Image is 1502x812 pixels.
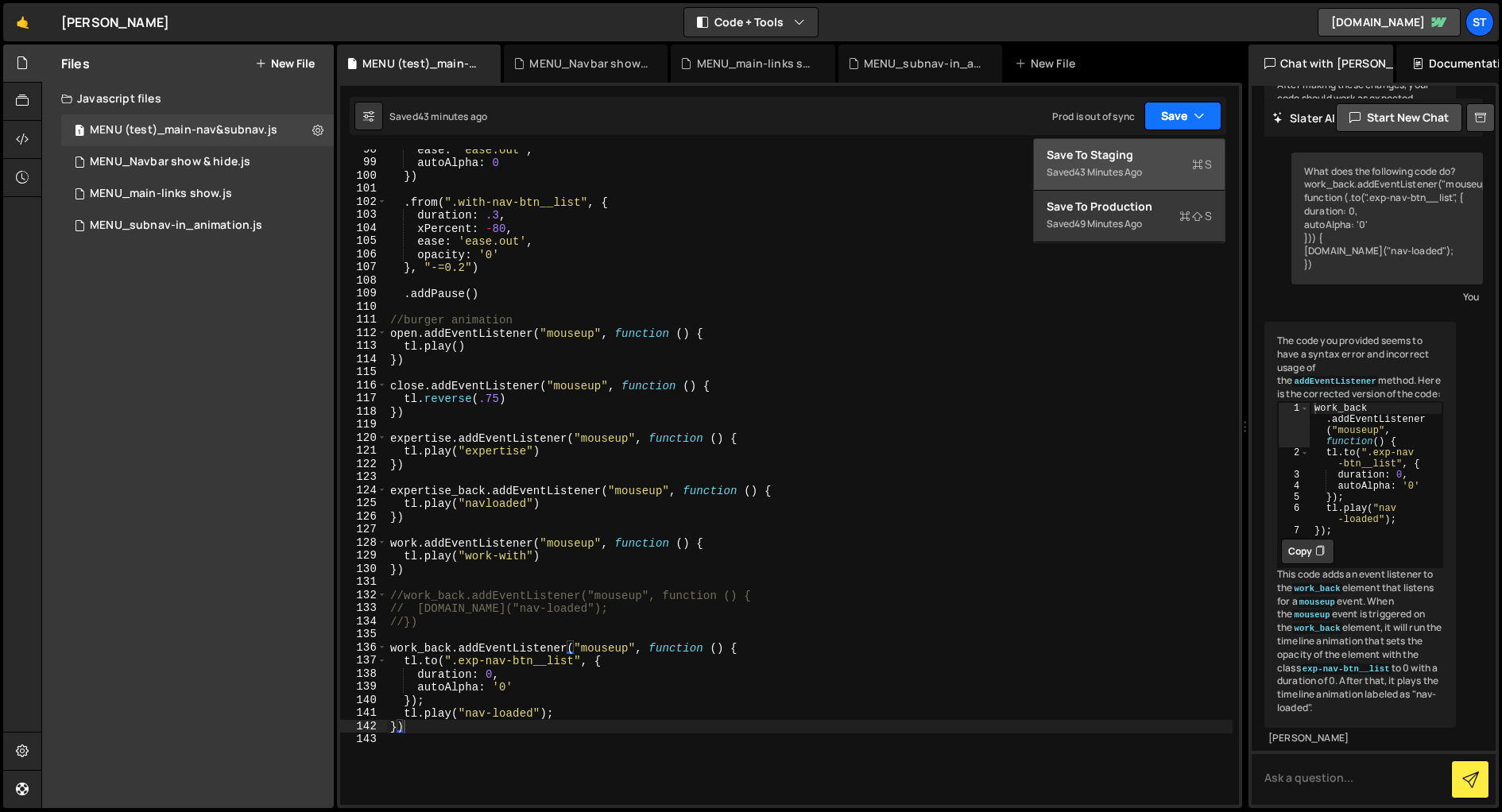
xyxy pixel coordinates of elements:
[340,182,387,195] div: 101
[529,56,648,72] div: MENU_Navbar show & hide.js
[90,123,277,137] div: MENU (test)_main-nav&subnav.js
[340,536,387,550] div: 128
[1279,470,1310,481] div: 3
[340,680,387,694] div: 139
[1295,288,1479,305] div: You
[340,694,387,707] div: 140
[1047,215,1212,234] div: Saved
[1396,44,1499,83] div: Documentation
[340,706,387,720] div: 141
[1279,525,1310,536] div: 7
[75,126,84,138] span: 1
[1192,157,1212,172] span: S
[1301,663,1392,675] code: exp-nav-btn__list
[340,353,387,366] div: 114
[42,83,334,114] div: Javascript files
[90,187,232,201] div: MENU_main-links show.js
[340,339,387,353] div: 113
[340,654,387,667] div: 137
[1047,199,1212,215] div: Save to Production
[61,13,169,32] div: [PERSON_NAME]
[418,110,487,123] div: 43 minutes ago
[255,57,315,70] button: New File
[340,379,387,392] div: 116
[340,641,387,655] div: 136
[340,444,387,458] div: 121
[1465,8,1494,37] a: St
[389,110,487,123] div: Saved
[1264,322,1456,728] div: The code you provided seems to have a syntax error and incorrect usage of the method. Here is the...
[340,484,387,497] div: 124
[1292,609,1331,621] code: mouseup
[340,733,387,746] div: 143
[362,56,482,72] div: MENU (test)_main-nav&subnav.js
[340,208,387,222] div: 103
[340,156,387,169] div: 99
[340,405,387,419] div: 118
[1281,539,1334,564] button: Copy
[1279,492,1310,503] div: 5
[90,155,250,169] div: MENU_Navbar show & hide.js
[340,195,387,209] div: 102
[1272,110,1336,126] h2: Slater AI
[340,261,387,274] div: 107
[1015,56,1082,72] div: New File
[3,3,42,41] a: 🤙
[1279,403,1310,447] div: 1
[1298,597,1337,608] code: mouseup
[340,510,387,524] div: 126
[340,601,387,615] div: 133
[1074,217,1142,230] div: 49 minutes ago
[1292,376,1377,387] code: addEventListener
[1034,139,1225,191] button: Save to StagingS Saved43 minutes ago
[340,365,387,379] div: 115
[1248,44,1393,83] div: Chat with [PERSON_NAME]
[340,392,387,405] div: 117
[61,146,334,178] div: MENU_Navbar show & hide.js
[1318,8,1461,37] a: [DOMAIN_NAME]
[684,8,818,37] button: Code + Tools
[340,234,387,248] div: 105
[1034,191,1225,242] button: Save to ProductionS Saved49 minutes ago
[340,523,387,536] div: 127
[340,313,387,327] div: 111
[1336,103,1462,132] button: Start new chat
[340,248,387,261] div: 106
[340,575,387,589] div: 131
[340,274,387,288] div: 108
[1074,165,1142,179] div: 43 minutes ago
[90,218,262,233] div: MENU_subnav-in_animation.js
[1179,208,1212,224] span: S
[61,178,334,210] div: MENU_main-links show.js
[61,55,90,72] h2: Files
[340,720,387,733] div: 142
[697,56,816,72] div: MENU_main-links show.js
[864,56,983,72] div: MENU_subnav-in_animation.js
[1291,153,1483,284] div: What does the following code do? work_back.addEventListener("mouseup", function (.to(".exp-nav-bt...
[340,615,387,628] div: 134
[1292,583,1341,594] code: work_back
[340,470,387,484] div: 123
[340,327,387,340] div: 112
[340,418,387,431] div: 119
[1047,163,1212,182] div: Saved
[340,300,387,314] div: 110
[1292,623,1341,634] code: work_back
[340,628,387,641] div: 135
[1047,147,1212,163] div: Save to Staging
[340,549,387,563] div: 129
[61,114,334,146] div: MENU (test)_main-nav&subnav.js
[1144,102,1221,130] button: Save
[340,143,387,157] div: 98
[340,563,387,576] div: 130
[1279,447,1310,470] div: 2
[1279,481,1310,492] div: 4
[1268,732,1452,745] div: [PERSON_NAME]
[61,210,334,242] div: MENU_subnav-in_animation.js
[340,458,387,471] div: 122
[1052,110,1135,123] div: Prod is out of sync
[1279,503,1310,525] div: 6
[340,169,387,183] div: 100
[340,589,387,602] div: 132
[340,497,387,510] div: 125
